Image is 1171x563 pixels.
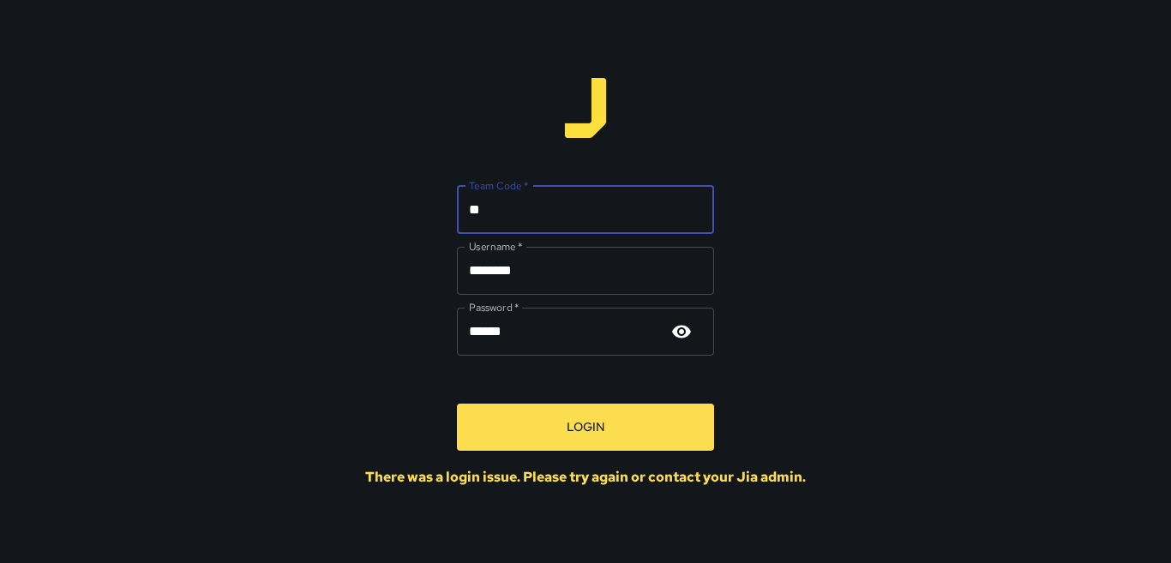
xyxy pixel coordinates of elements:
[457,404,714,451] button: Login
[555,78,616,138] img: logo
[469,300,519,314] label: Password
[469,239,522,254] label: Username
[365,468,806,486] div: There was a login issue. Please try again or contact your Jia admin.
[469,178,528,193] label: Team Code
